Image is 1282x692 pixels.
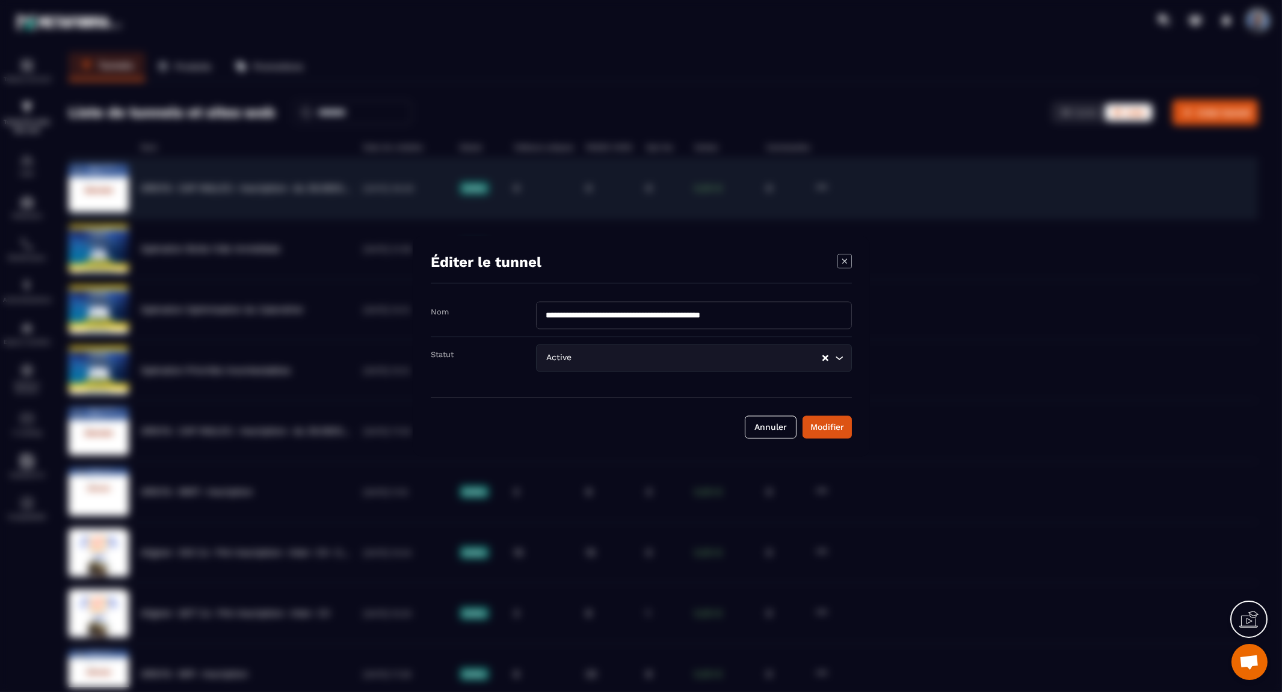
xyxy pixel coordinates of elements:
input: Search for option [575,351,821,364]
button: Modifier [803,415,852,438]
label: Nom [431,307,449,316]
div: Modifier [810,421,844,433]
span: Active [544,351,575,364]
button: Annuler [745,415,797,438]
label: Statut [431,350,454,359]
div: Search for option [536,344,852,372]
div: Ouvrir le chat [1231,644,1268,680]
button: Clear Selected [822,354,828,363]
h4: Éditer le tunnel [431,254,541,271]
